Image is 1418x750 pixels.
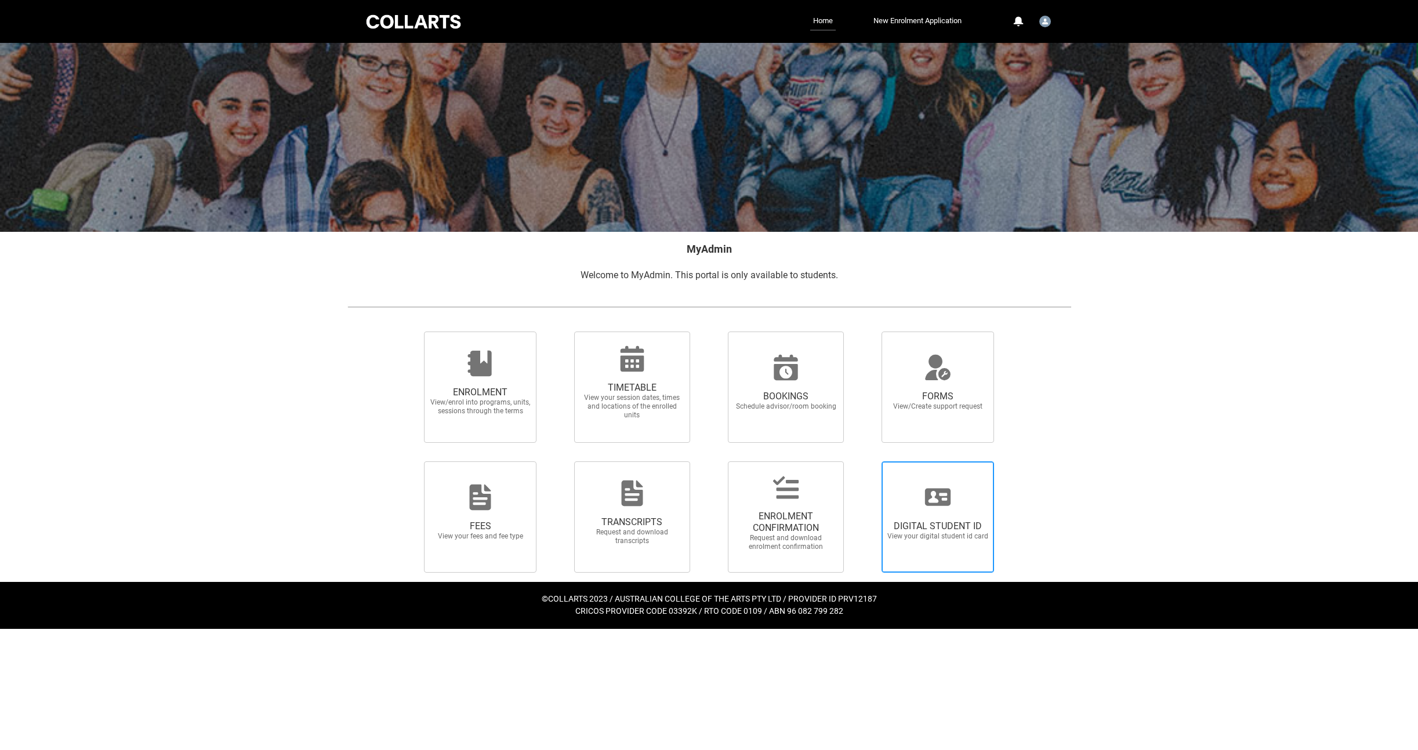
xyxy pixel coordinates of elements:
[581,270,838,281] span: Welcome to MyAdmin. This portal is only available to students.
[429,532,531,541] span: View your fees and fee type
[429,520,531,532] span: FEES
[735,534,837,551] span: Request and download enrolment confirmation
[887,520,989,532] span: DIGITAL STUDENT ID
[581,516,683,528] span: TRANSCRIPTS
[429,398,531,416] span: View/enrol into programs, units, sessions through the terms
[887,402,989,411] span: View/Create support request
[735,402,837,411] span: Schedule advisor/room booking
[735,391,837,402] span: BOOKINGS
[581,382,683,394] span: TIMETABLE
[581,394,683,420] span: View your session dates, times and locations of the enrolled units
[887,391,989,402] span: FORMS
[347,241,1071,257] h2: MyAdmin
[810,12,836,31] a: Home
[871,12,964,30] a: New Enrolment Application
[887,532,989,541] span: View your digital student id card
[1039,16,1051,27] img: Student.rmaisan.20230311
[429,387,531,398] span: ENROLMENT
[735,511,837,534] span: ENROLMENT CONFIRMATION
[581,528,683,545] span: Request and download transcripts
[1036,11,1054,30] button: User Profile Student.rmaisan.20230311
